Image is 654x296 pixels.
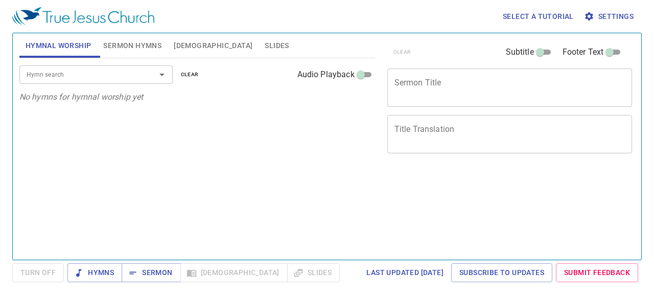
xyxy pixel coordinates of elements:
i: No hymns for hymnal worship yet [19,92,144,102]
span: Hymns [76,266,114,279]
img: True Jesus Church [12,7,154,26]
span: [DEMOGRAPHIC_DATA] [174,39,252,52]
button: Settings [582,7,638,26]
span: Subtitle [506,46,534,58]
span: Slides [265,39,289,52]
button: Select a tutorial [499,7,578,26]
span: Sermon Hymns [103,39,161,52]
button: Sermon [122,263,180,282]
iframe: from-child [383,164,585,253]
span: Settings [586,10,634,23]
span: clear [181,70,199,79]
span: Subscribe to Updates [459,266,544,279]
button: clear [175,69,205,81]
a: Last updated [DATE] [362,263,448,282]
span: Submit Feedback [564,266,630,279]
span: Audio Playback [297,69,355,81]
button: Hymns [67,263,122,282]
span: Hymnal Worship [26,39,91,52]
span: Select a tutorial [503,10,574,23]
a: Submit Feedback [556,263,638,282]
span: Sermon [130,266,172,279]
span: Footer Text [563,46,604,58]
button: Open [155,67,169,82]
a: Subscribe to Updates [451,263,552,282]
span: Last updated [DATE] [366,266,443,279]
